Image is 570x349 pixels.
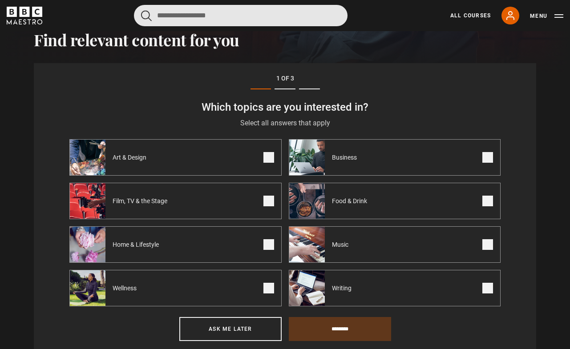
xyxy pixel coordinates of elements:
span: Film, TV & the Stage [105,197,178,205]
span: Business [325,153,368,162]
span: Home & Lifestyle [105,240,170,249]
h3: Which topics are you interested in? [69,100,501,114]
p: Select all answers that apply [69,118,501,128]
span: Food & Drink [325,197,378,205]
span: Art & Design [105,153,157,162]
button: Submit the search query [141,10,152,21]
span: Writing [325,284,362,293]
span: Wellness [105,284,147,293]
button: Ask me later [179,317,282,341]
input: Search [134,5,348,26]
p: 1 of 3 [69,74,501,83]
span: Music [325,240,359,249]
h2: Find relevant content for you [34,30,536,49]
button: Toggle navigation [530,12,563,20]
a: All Courses [450,12,491,20]
svg: BBC Maestro [7,7,42,24]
